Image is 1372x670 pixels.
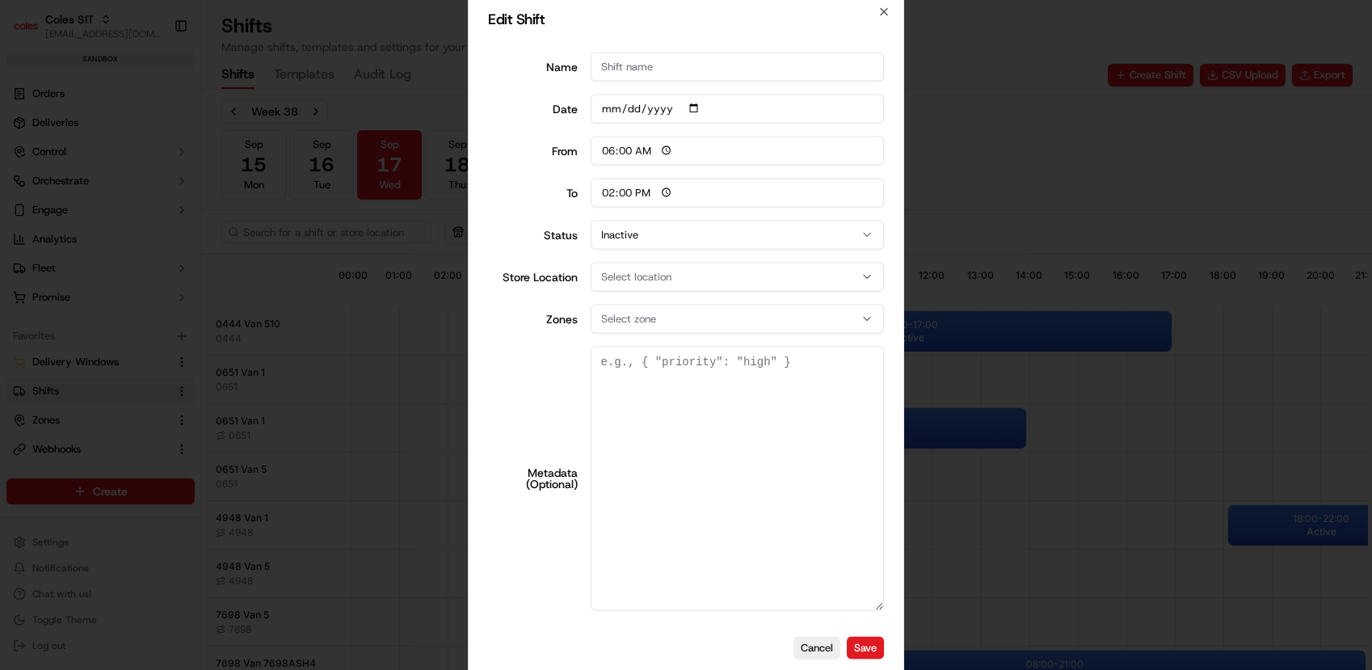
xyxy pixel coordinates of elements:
div: To [488,187,578,198]
div: From [488,145,578,156]
label: Store Location [488,271,578,282]
h2: Edit Shift [488,11,884,26]
label: Name [488,61,578,72]
button: Select zone [591,304,885,333]
input: Shift name [591,52,885,81]
button: Save [847,636,884,659]
span: Select zone [601,311,656,326]
button: Cancel [793,636,840,659]
label: Status [488,229,578,240]
label: Metadata (Optional) [488,467,578,490]
label: Date [488,103,578,114]
button: Select location [591,262,885,291]
label: Zones [488,313,578,324]
span: Select location [601,269,671,284]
